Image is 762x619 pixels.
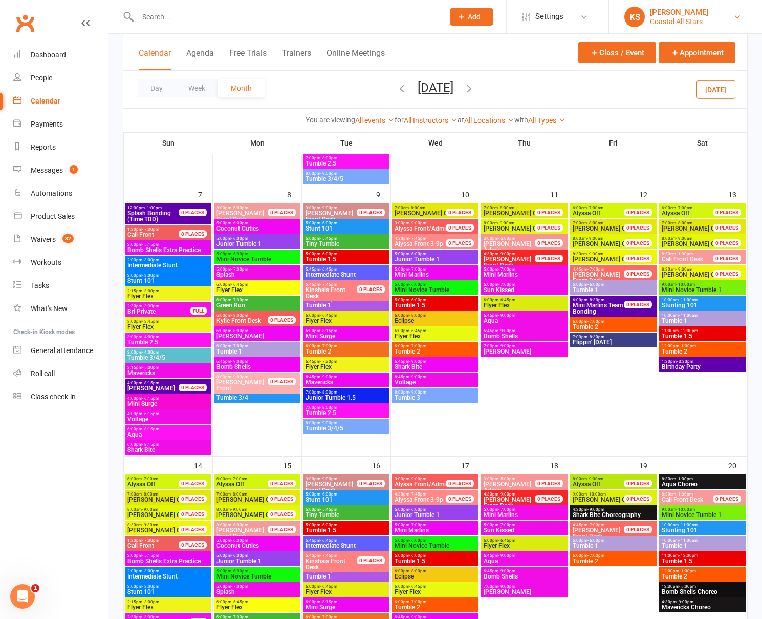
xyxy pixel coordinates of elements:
span: 5:00pm [394,282,476,287]
span: 6:00am [572,205,636,210]
span: 6:00pm [216,344,298,348]
span: - 12:00pm [679,328,698,333]
span: - 7:00am [587,205,603,210]
span: [PERSON_NAME] Off [662,271,719,278]
span: - 9:00am [498,221,514,225]
span: Intermediate Stunt [305,272,387,278]
button: Agenda [186,48,214,70]
span: Add [468,13,481,21]
span: Bri Private [127,308,191,315]
button: Trainers [282,48,311,70]
span: 32 [62,234,74,243]
span: 6:00pm [305,313,387,318]
div: KS [624,7,645,27]
span: - 3:30pm [142,304,159,308]
span: Cali Front Desk [662,256,703,263]
span: 6:00pm [394,328,476,333]
span: - 7:00pm [587,267,604,272]
span: - 9:00pm [409,221,426,225]
div: 0 PLACES [357,285,385,293]
a: All Instructors [404,116,458,125]
span: 8:00pm [305,171,387,176]
a: All Locations [464,116,514,125]
a: Product Sales [13,205,108,228]
span: - 9:00pm [320,205,337,210]
span: - 6:45pm [320,267,337,272]
span: Mini Novice Tumble [216,256,298,262]
iframe: Intercom live chat [10,584,35,609]
span: - 7:00pm [587,319,604,324]
span: - 1:30pm [676,252,693,256]
div: 0 PLACES [624,270,652,278]
span: 5:00pm [216,236,298,241]
span: [PERSON_NAME] Off [395,210,452,217]
span: - 5:45pm [320,236,337,241]
span: - 5:15pm [142,242,159,247]
span: - 9:00pm [498,328,515,333]
div: 11 [550,185,569,202]
span: 6:00pm [216,313,280,318]
span: 7:00pm [572,335,655,339]
div: [PERSON_NAME] [650,8,708,17]
span: - 8:00pm [231,313,248,318]
a: Clubworx [12,10,38,36]
span: 7:00am [661,221,725,225]
span: - 8:00pm [320,156,337,160]
span: Desk [305,287,369,299]
div: 0 PLACES [446,239,474,247]
a: Calendar [13,90,108,113]
span: - 9:00pm [320,171,337,176]
span: 5:00pm [483,267,565,272]
span: 5:00pm [305,236,387,241]
div: 0 PLACES [713,239,741,247]
div: Tasks [31,281,49,290]
span: 2:30pm [127,304,191,308]
span: 6:00pm [216,328,298,333]
div: 8 [287,185,301,202]
a: General attendance kiosk mode [13,339,108,362]
span: 8:00am [661,236,725,241]
span: [PERSON_NAME] Front Desk [484,256,531,269]
span: [PERSON_NAME] Front Desk [216,210,264,223]
span: - 10:00am [676,282,695,287]
div: 0 PLACES [713,270,741,278]
span: 5:45pm [305,267,387,272]
a: Dashboard [13,44,108,67]
span: 10:00am [661,313,744,318]
span: Sun Kissed [483,287,565,293]
a: Payments [13,113,108,136]
span: 6:00pm [305,328,387,333]
span: Tumble 2 [572,324,655,330]
span: - 8:00am [587,221,603,225]
a: Waivers 32 [13,228,108,251]
th: Mon [213,132,302,154]
span: 3:00pm [127,335,209,339]
span: [PERSON_NAME] Off [662,240,719,247]
span: - 11:00am [679,298,698,302]
span: - 7:00pm [498,267,515,272]
span: - 3:00pm [142,288,159,293]
span: 3:00pm [483,236,547,241]
span: 7:00am [572,221,636,225]
span: Stunt 101 [127,278,209,284]
div: 0 PLACES [624,301,652,308]
a: Messages 1 [13,159,108,182]
span: Flyer Flex [127,293,209,299]
span: 5:45pm [305,282,369,287]
button: [DATE] [696,80,735,98]
div: What's New [31,304,68,313]
span: Bomb Shells Extra Practice [127,247,209,253]
span: [PERSON_NAME] Off [662,225,719,232]
span: - 6:00pm [231,252,248,256]
span: 8:30am [572,252,636,256]
div: FULL [190,307,207,315]
th: Sat [658,132,747,154]
a: All Types [528,116,565,125]
a: People [13,67,108,90]
th: Tue [302,132,391,154]
strong: at [458,116,464,124]
span: Splash Bonding [127,210,171,217]
span: - 4:00pm [142,335,159,339]
span: (Time TBD) [127,210,191,222]
span: [PERSON_NAME] Off [573,240,630,247]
